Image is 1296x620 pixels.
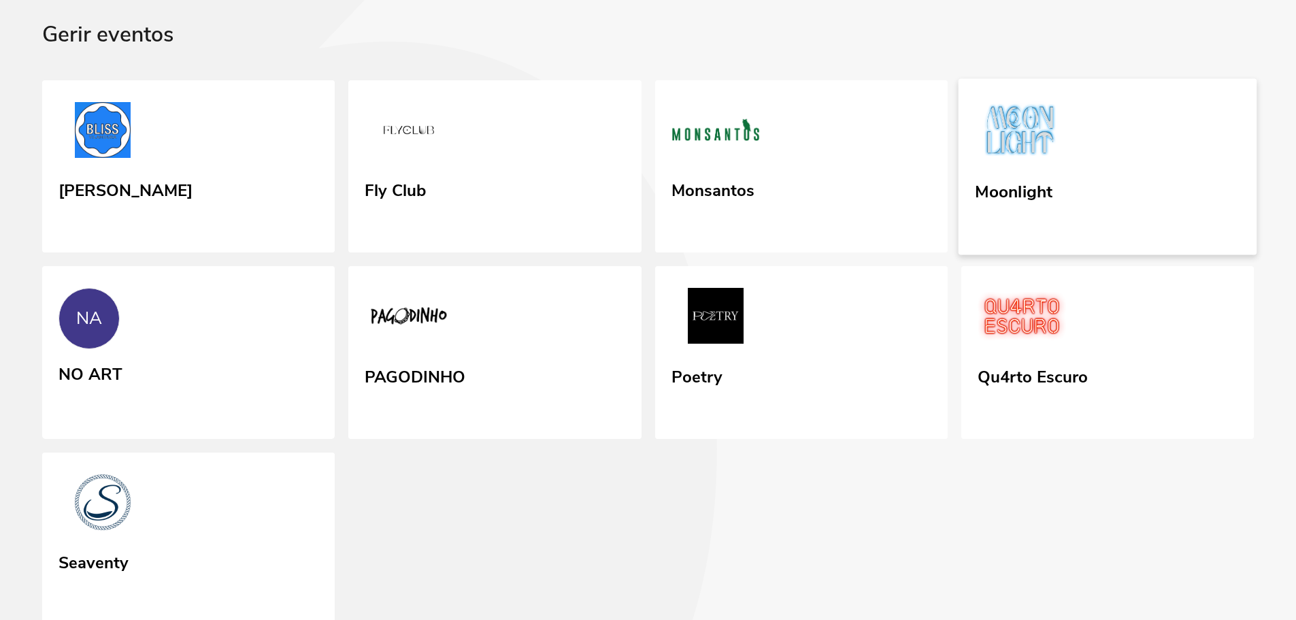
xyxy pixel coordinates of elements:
[958,78,1257,255] a: Moonlight Moonlight
[671,288,760,349] img: Poetry
[365,176,426,201] div: Fly Club
[655,266,948,439] a: Poetry Poetry
[365,288,453,349] img: PAGODINHO
[42,80,335,253] a: BLISS Vilamoura [PERSON_NAME]
[978,288,1066,349] img: Qu4rto Escuro
[59,474,147,536] img: Seaventy
[671,363,722,387] div: Poetry
[978,363,1088,387] div: Qu4rto Escuro
[59,549,129,573] div: Seaventy
[59,176,193,201] div: [PERSON_NAME]
[961,266,1254,439] a: Qu4rto Escuro Qu4rto Escuro
[348,80,641,253] a: Fly Club Fly Club
[365,102,453,163] img: Fly Club
[975,177,1052,201] div: Moonlight
[348,266,641,439] a: PAGODINHO PAGODINHO
[365,363,465,387] div: PAGODINHO
[655,80,948,253] a: Monsantos Monsantos
[42,22,1254,80] div: Gerir eventos
[76,308,102,329] div: NA
[671,176,754,201] div: Monsantos
[671,102,760,163] img: Monsantos
[975,101,1065,163] img: Moonlight
[42,266,335,436] a: NA NO ART
[59,102,147,163] img: BLISS Vilamoura
[59,360,122,385] div: NO ART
